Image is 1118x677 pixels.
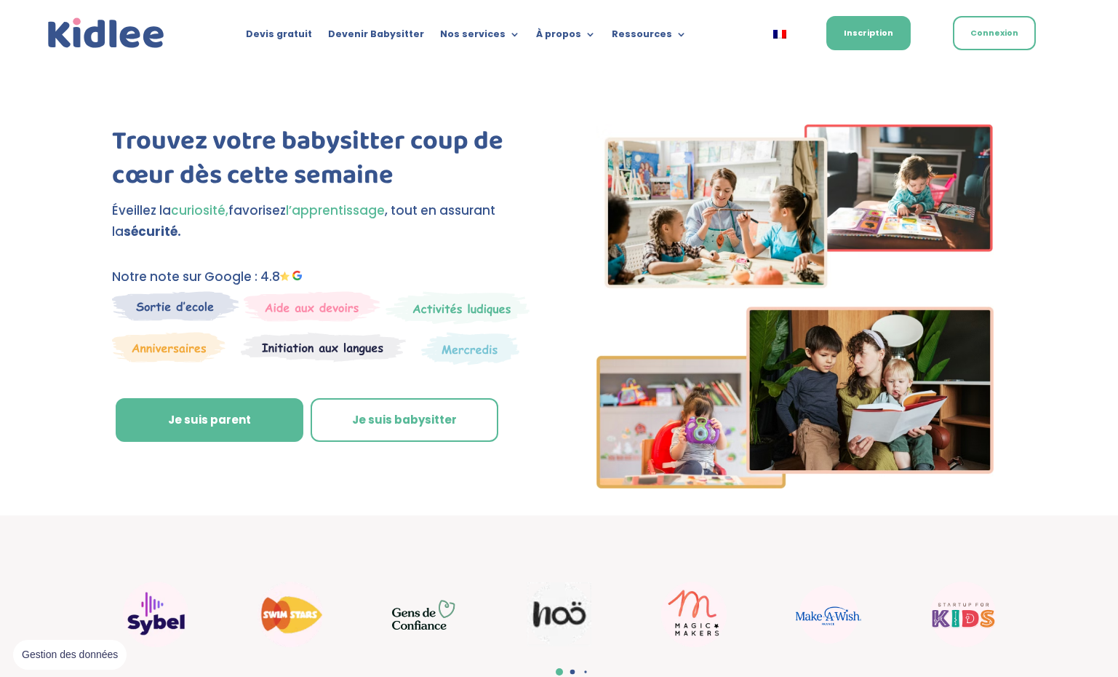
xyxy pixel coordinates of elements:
img: Mercredi [386,291,530,325]
div: 12 / 22 [632,574,756,654]
a: Ressources [612,29,687,45]
p: Notre note sur Google : 4.8 [112,266,535,288]
img: Français [773,30,786,39]
img: GDC [392,599,458,630]
img: Atelier thematique [241,332,406,363]
span: Gestion des données [22,649,118,662]
a: Je suis babysitter [311,398,498,442]
div: 13 / 22 [767,578,890,651]
img: startup for kids [930,582,996,647]
img: Thematique [421,332,519,365]
p: Éveillez la favorisez , tout en assurant la [112,200,535,242]
span: l’apprentissage [286,202,385,219]
a: Kidlee Logo [44,15,168,52]
strong: sécurité. [124,223,181,240]
img: logo_kidlee_bleu [44,15,168,52]
img: Sortie decole [112,291,239,321]
img: Sybel [123,582,188,647]
img: weekends [244,291,380,322]
img: Noo [527,582,592,647]
span: Go to slide 2 [570,670,575,675]
h1: Trouvez votre babysitter coup de cœur dès cette semaine [112,124,535,200]
span: curiosité, [171,202,228,219]
div: 11 / 22 [498,575,621,654]
img: Anniversaire [112,332,225,363]
div: 14 / 22 [901,574,1025,654]
a: Connexion [953,16,1036,50]
div: 10 / 22 [363,582,487,647]
picture: Imgs-2 [596,475,994,493]
a: Je suis parent [116,398,303,442]
a: Nos services [440,29,520,45]
a: Inscription [826,16,911,50]
a: Devenir Babysitter [328,29,424,45]
div: 9 / 22 [228,574,352,654]
img: Make a wish [796,585,861,644]
span: Go to slide 1 [556,668,563,676]
span: Go to slide 3 [584,670,586,673]
a: À propos [536,29,596,45]
div: 8 / 22 [94,574,217,654]
img: Magic makers [661,582,727,647]
button: Gestion des données [13,640,127,670]
img: Swim stars [257,582,323,647]
a: Devis gratuit [246,29,312,45]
